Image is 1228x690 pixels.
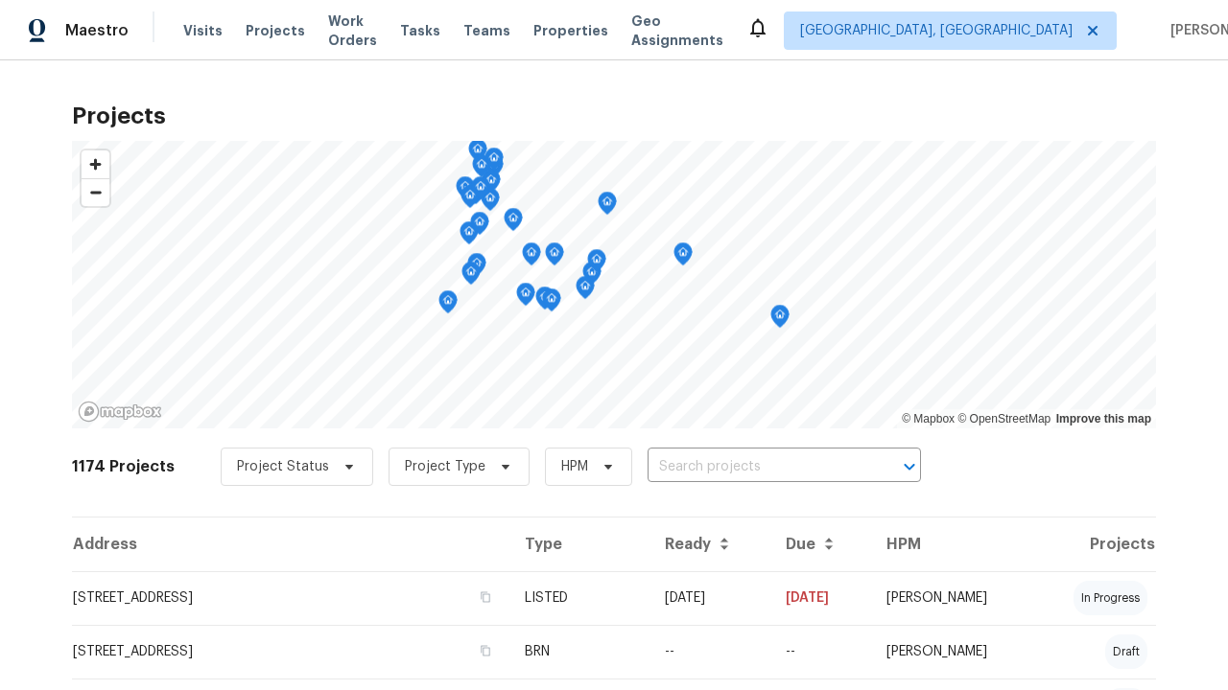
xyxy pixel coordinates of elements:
button: Open [896,453,923,480]
div: Map marker [481,188,500,218]
div: Map marker [484,148,504,177]
div: Map marker [576,276,595,306]
a: Mapbox [902,412,955,425]
td: BRN [509,625,649,678]
div: draft [1105,634,1147,669]
span: Projects [246,21,305,40]
div: Map marker [673,242,693,272]
td: [PERSON_NAME] [871,571,1033,625]
button: Copy Address [477,642,494,659]
div: Map marker [516,283,535,312]
h2: Projects [72,106,1156,126]
div: Map marker [587,249,606,279]
a: Mapbox homepage [78,401,162,423]
th: Type [509,517,649,571]
th: Ready [649,517,770,571]
a: Improve this map [1056,412,1151,425]
th: HPM [871,517,1033,571]
div: Map marker [542,288,561,318]
span: Maestro [65,21,129,40]
canvas: Map [72,141,1156,428]
span: Teams [463,21,510,40]
div: Map marker [472,154,491,184]
span: Geo Assignments [631,11,723,50]
span: Properties [533,21,608,40]
td: [STREET_ADDRESS] [72,571,509,625]
span: HPM [561,457,588,476]
div: Map marker [535,287,555,316]
td: -- [649,625,770,678]
div: Map marker [468,139,487,169]
td: [DATE] [649,571,770,625]
div: Map marker [438,290,458,320]
div: Map marker [522,242,541,272]
span: Project Type [405,457,485,476]
div: Map marker [582,262,602,291]
div: Map marker [598,192,617,221]
div: in progress [1074,581,1147,615]
div: Map marker [467,253,486,283]
span: Visits [183,21,223,40]
td: -- [770,625,871,678]
button: Zoom in [82,150,109,178]
div: Map marker [504,208,523,238]
td: [STREET_ADDRESS] [72,625,509,678]
div: Map marker [460,221,479,251]
td: [PERSON_NAME] [871,625,1033,678]
input: Search projects [648,452,867,482]
div: Map marker [461,262,481,291]
div: Map marker [770,305,790,334]
div: Map marker [466,181,485,211]
div: Map marker [482,170,501,199]
div: Map marker [470,212,489,241]
td: [DATE] [770,571,871,625]
div: Map marker [456,176,475,206]
h2: 1174 Projects [72,457,175,476]
td: LISTED [509,571,649,625]
span: [GEOGRAPHIC_DATA], [GEOGRAPHIC_DATA] [800,21,1073,40]
button: Zoom out [82,178,109,206]
div: Map marker [460,185,480,215]
th: Address [72,517,509,571]
span: Zoom out [82,179,109,206]
span: Project Status [237,457,329,476]
span: Tasks [400,24,440,37]
th: Due [770,517,871,571]
span: Work Orders [328,11,377,50]
a: OpenStreetMap [957,412,1051,425]
button: Copy Address [477,588,494,606]
div: Map marker [471,176,490,206]
th: Projects [1033,517,1156,571]
div: Map marker [545,242,564,272]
